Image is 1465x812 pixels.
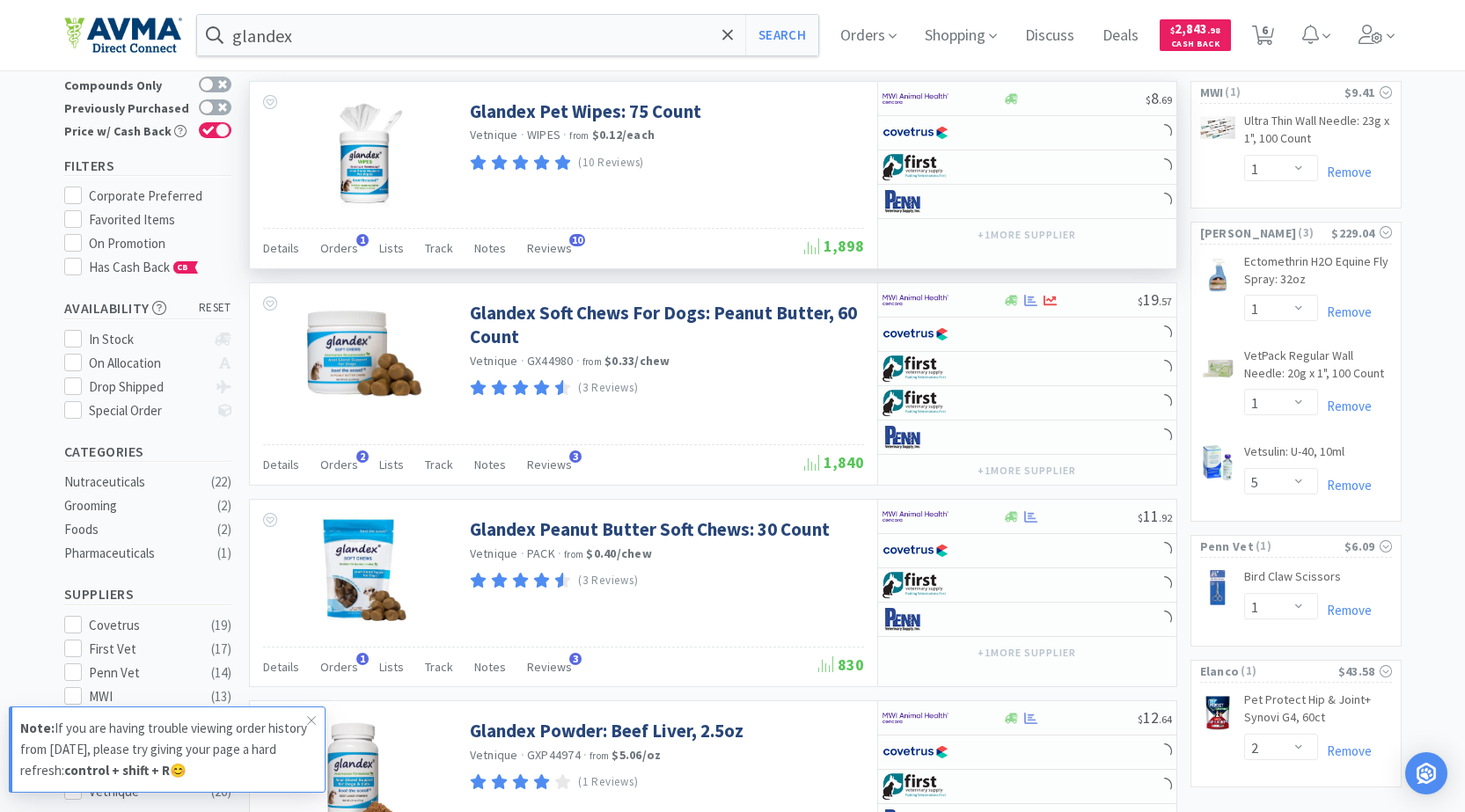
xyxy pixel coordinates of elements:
span: · [558,545,561,561]
a: Deals [1095,28,1146,44]
div: ( 17 ) [211,639,231,660]
img: 77fca1acd8b6420a9015268ca798ef17_1.png [883,321,949,347]
strong: Note: [20,720,55,736]
span: ( 1 ) [1254,538,1344,555]
button: Search [745,15,818,55]
span: Lists [379,240,404,256]
a: $2,843.98Cash Back [1160,11,1231,59]
span: Orders [320,240,358,256]
span: MWI [1200,83,1224,102]
span: 11 [1138,506,1172,526]
img: 77fca1acd8b6420a9015268ca798ef17_1.png [883,120,949,146]
a: Remove [1318,602,1372,618]
span: Reviews [527,457,572,472]
span: 8 [1146,88,1172,108]
img: e4e33dab9f054f5782a47901c742baa9_102.png [64,17,182,54]
a: Ultra Thin Wall Needle: 23g x 1", 100 Count [1244,113,1392,154]
span: . 69 [1159,93,1172,106]
h5: Suppliers [64,584,231,604]
span: 12 [1138,707,1172,728]
img: 73ffc936dea74002a875b20196faa2d0_10522.png [1200,116,1235,139]
span: · [521,353,524,369]
img: 77fca1acd8b6420a9015268ca798ef17_1.png [883,538,949,564]
a: Vetnique [470,545,518,561]
img: e1133ece90fa4a959c5ae41b0808c578_9.png [883,424,949,450]
div: MWI [89,686,198,707]
span: from [564,548,583,560]
img: e1133ece90fa4a959c5ae41b0808c578_9.png [883,188,949,215]
div: Drop Shipped [89,377,206,398]
img: 67fa08b1fab144ab994e61cb5628b600_79216.jpeg [1200,257,1235,292]
span: Orders [320,659,358,675]
span: 1 [356,234,369,246]
span: · [583,747,587,763]
span: Reviews [527,659,572,675]
h5: Availability [64,298,231,318]
span: Lists [379,457,404,472]
strong: $0.40 / chew [586,545,652,561]
span: 1 [356,653,369,665]
div: On Promotion [89,233,231,254]
div: First Vet [89,639,198,660]
a: VetPack Regular Wall Needle: 20g x 1", 100 Count [1244,347,1392,389]
div: ( 19 ) [211,615,231,636]
h5: Filters [64,156,231,176]
span: . 64 [1159,713,1172,726]
img: a093ca0065514d0d94cd73b7b250eece_140276.jpeg [307,301,421,415]
div: $6.09 [1344,537,1392,556]
a: 6 [1245,30,1281,46]
p: (10 Reviews) [578,154,644,172]
a: Glandex Soft Chews For Dogs: Peanut Butter, 60 Count [470,301,860,349]
span: 3 [569,653,582,665]
span: CB [174,262,192,273]
div: Favorited Items [89,209,231,230]
a: Remove [1318,743,1372,759]
div: Grooming [64,495,207,516]
span: 1,898 [804,236,864,256]
strong: control + shift + R [64,762,170,779]
span: $ [1138,511,1143,524]
span: Penn Vet [1200,537,1254,556]
span: 830 [818,655,864,675]
button: +1more supplier [969,223,1084,247]
img: 2c33957d1cb64de9b54c7d8f171335d2.jpg [1200,695,1235,730]
a: Vetsulin: U-40, 10ml [1244,443,1344,468]
span: Notes [474,457,506,472]
div: ( 13 ) [211,686,231,707]
span: Orders [320,457,358,472]
span: ( 3 ) [1296,224,1331,242]
span: GX44980 [527,353,574,369]
span: Details [263,659,299,675]
img: f6b2451649754179b5b4e0c70c3f7cb0_2.png [883,705,949,731]
img: 85681751042142a7bccc411381f26671_161183.png [1200,570,1235,605]
span: Notes [474,659,506,675]
div: ( 2 ) [217,519,231,540]
a: Vetnique [470,127,518,143]
span: · [563,127,567,143]
a: Pet Protect Hip & Joint+ Synovi G4, 60ct [1244,691,1392,733]
span: 2,843 [1170,20,1220,37]
img: f6b2451649754179b5b4e0c70c3f7cb0_2.png [883,503,949,530]
span: · [521,747,524,763]
span: · [521,545,524,561]
p: If you are having trouble viewing order history from [DATE], please try giving your page a hard r... [20,718,307,781]
a: Remove [1318,164,1372,180]
div: Special Order [89,400,206,421]
img: f6b2451649754179b5b4e0c70c3f7cb0_2.png [883,287,949,313]
img: 67d67680309e4a0bb49a5ff0391dcc42_6.png [883,390,949,416]
p: (3 Reviews) [578,379,638,398]
div: Open Intercom Messenger [1405,752,1447,794]
a: Vetnique [470,747,518,763]
span: · [576,353,580,369]
span: PACK [527,545,555,561]
strong: $5.06 / oz [612,747,661,763]
strong: $0.33 / chew [604,353,670,369]
div: ( 14 ) [211,662,231,684]
img: e1133ece90fa4a959c5ae41b0808c578_9.png [883,606,949,633]
span: $ [1170,25,1175,36]
span: ( 1 ) [1239,662,1337,680]
div: Previously Purchased [64,99,190,114]
a: Bird Claw Scissors [1244,568,1341,593]
span: . 98 [1207,25,1220,36]
a: Ectomethrin H2O Equine Fly Spray: 32oz [1244,253,1392,295]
